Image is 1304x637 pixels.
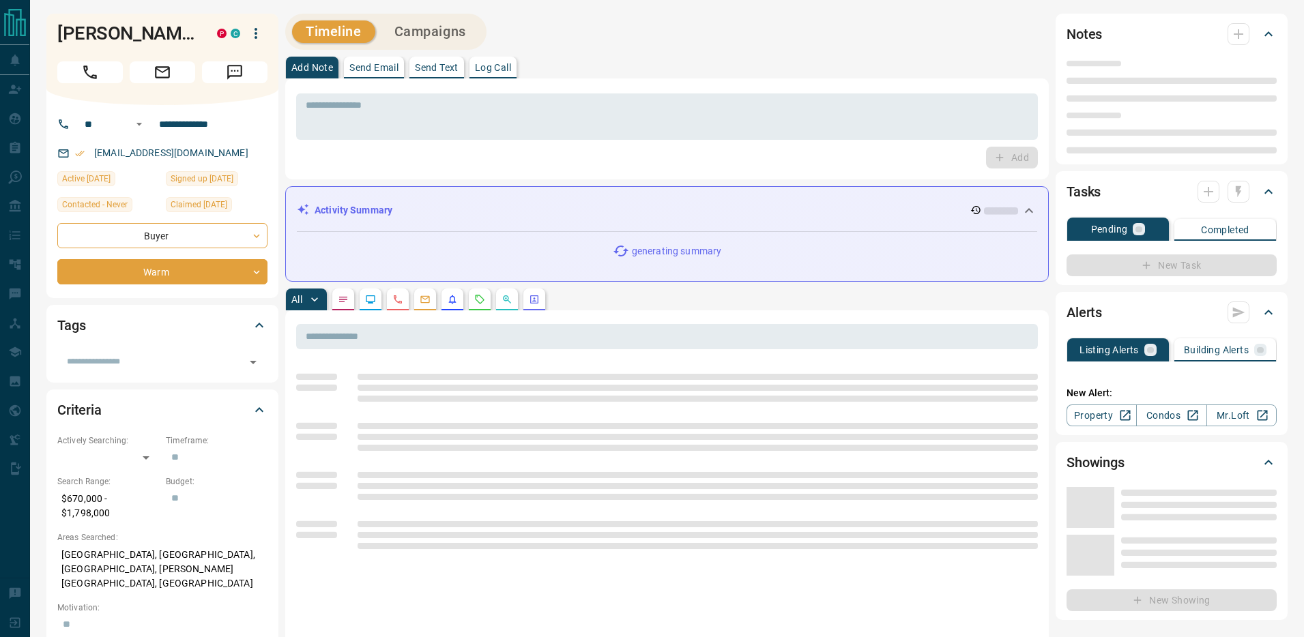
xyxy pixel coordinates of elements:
[1184,345,1249,355] p: Building Alerts
[57,259,267,284] div: Warm
[57,171,159,190] div: Sun Aug 10 2025
[57,314,85,336] h2: Tags
[1091,224,1128,234] p: Pending
[447,294,458,305] svg: Listing Alerts
[315,203,392,218] p: Activity Summary
[231,29,240,38] div: condos.ca
[166,434,267,447] p: Timeframe:
[291,295,302,304] p: All
[166,197,267,216] div: Mon Jan 06 2025
[202,61,267,83] span: Message
[75,149,85,158] svg: Email Verified
[57,399,102,421] h2: Criteria
[502,294,512,305] svg: Opportunities
[632,244,721,258] p: generating summary
[1067,446,1277,479] div: Showings
[415,63,459,72] p: Send Text
[1067,301,1102,323] h2: Alerts
[381,20,480,43] button: Campaigns
[1067,451,1125,473] h2: Showings
[1067,296,1277,329] div: Alerts
[349,63,399,72] p: Send Email
[338,294,349,305] svg: Notes
[292,20,375,43] button: Timeline
[1080,345,1139,355] p: Listing Alerts
[57,531,267,544] p: Areas Searched:
[57,394,267,426] div: Criteria
[94,147,248,158] a: [EMAIL_ADDRESS][DOMAIN_NAME]
[1067,23,1102,45] h2: Notes
[1067,386,1277,400] p: New Alert:
[365,294,376,305] svg: Lead Browsing Activity
[130,61,195,83] span: Email
[57,223,267,248] div: Buyer
[291,63,333,72] p: Add Note
[392,294,403,305] svg: Calls
[1206,404,1277,426] a: Mr.Loft
[57,309,267,342] div: Tags
[171,198,227,211] span: Claimed [DATE]
[171,172,233,186] span: Signed up [DATE]
[166,475,267,488] p: Budget:
[57,488,159,524] p: $670,000 - $1,798,000
[57,475,159,488] p: Search Range:
[131,116,147,132] button: Open
[1067,18,1277,50] div: Notes
[244,353,263,372] button: Open
[62,198,128,211] span: Contacted - Never
[297,198,1037,223] div: Activity Summary
[1136,404,1206,426] a: Condos
[62,172,111,186] span: Active [DATE]
[1201,225,1249,235] p: Completed
[475,63,511,72] p: Log Call
[57,61,123,83] span: Call
[1067,181,1101,203] h2: Tasks
[57,544,267,595] p: [GEOGRAPHIC_DATA], [GEOGRAPHIC_DATA], [GEOGRAPHIC_DATA], [PERSON_NAME][GEOGRAPHIC_DATA], [GEOGRAP...
[420,294,431,305] svg: Emails
[57,23,197,44] h1: [PERSON_NAME]
[474,294,485,305] svg: Requests
[1067,175,1277,208] div: Tasks
[529,294,540,305] svg: Agent Actions
[217,29,227,38] div: property.ca
[166,171,267,190] div: Mon Jan 06 2025
[57,434,159,447] p: Actively Searching:
[1067,404,1137,426] a: Property
[57,602,267,614] p: Motivation:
